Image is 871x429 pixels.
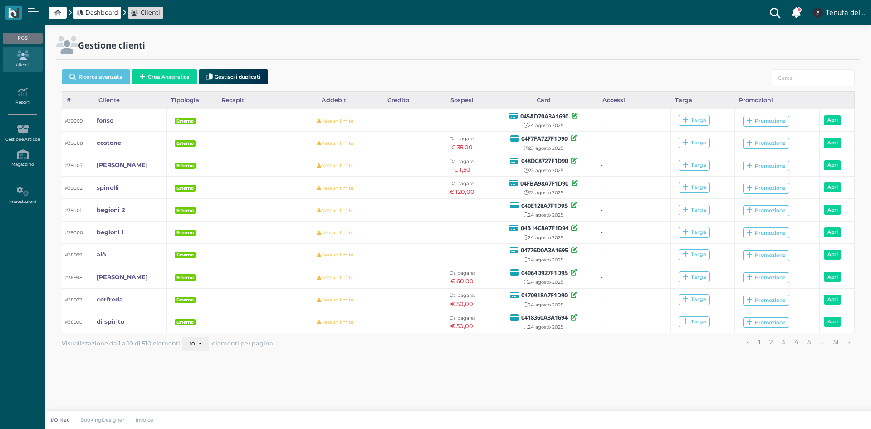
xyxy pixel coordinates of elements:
div: Recapiti [217,92,308,109]
td: - [598,154,670,176]
div: € 50,00 [437,322,486,330]
div: Promozione [746,118,786,124]
small: 24 agosto 2025 [524,324,563,330]
b: spinelli [97,184,119,191]
small: Da pagare: [450,270,475,276]
small: 24 agosto 2025 [524,235,563,241]
b: 045AD70A3A1690 [520,112,568,120]
b: Esterno [176,118,194,123]
a: alla pagina 4 [791,337,801,349]
small: Da pagare: [450,136,475,142]
a: spinelli [97,183,119,192]
small: Nessun limite [317,252,353,258]
b: [PERSON_NAME] [97,274,148,281]
a: begioni 2 [97,206,125,214]
div: Targa [682,184,706,191]
div: Card [489,92,598,109]
small: Nessun limite [317,297,353,303]
b: Esterno [176,230,194,235]
small: #39000 [65,230,83,236]
a: Apri [824,295,841,305]
a: fonso [97,116,113,125]
button: Ricerca avanzata [62,69,130,84]
a: cerfreda [97,295,123,304]
a: alla pagina 1 [755,337,763,349]
small: Da pagare: [450,181,475,187]
a: Apri [824,272,841,282]
a: alla pagina 3 [779,337,788,349]
div: € 35,00 [437,143,486,152]
small: #39002 [65,185,83,191]
a: Apri [824,138,841,148]
a: [PERSON_NAME] [97,161,148,169]
a: Apri [824,115,841,125]
small: 23 agosto 2025 [524,145,563,151]
div: Promozione [746,252,786,259]
small: #39001 [65,207,82,213]
b: fonso [97,117,113,124]
a: Apri [824,160,841,170]
b: begioni 1 [97,229,124,236]
td: - [598,132,670,154]
div: Promozione [746,140,786,147]
b: 0418360A3A1694 [521,313,568,321]
a: costone [97,138,121,147]
button: Gestisci i duplicati [199,69,268,84]
h4: Tenuta del Barco [826,9,866,17]
div: # [62,92,94,109]
b: Esterno [176,297,194,302]
td: - [598,266,670,288]
b: Esterno [176,186,194,191]
div: Promozioni [735,92,820,109]
a: Magazzino [3,146,42,171]
small: #38998 [65,275,83,281]
span: 10 [190,341,195,347]
div: € 50,00 [437,300,486,308]
span: Clienti [141,8,160,17]
small: #39007 [65,163,83,168]
td: - [598,109,670,132]
a: Dashboard [76,8,118,17]
small: #38997 [65,297,82,303]
a: di spirito [97,317,124,326]
b: cerfreda [97,296,123,303]
div: Targa [682,296,706,303]
small: Nessun limite [317,140,353,146]
small: 24 agosto 2025 [524,257,563,263]
b: alò [97,251,106,258]
div: Credito [362,92,435,109]
small: Da pagare: [450,315,475,321]
small: Nessun limite [317,163,353,168]
div: Targa [682,318,706,325]
div: Cliente [94,92,166,109]
small: #38996 [65,319,82,325]
a: alò [97,250,106,259]
small: Nessun limite [317,275,353,281]
div: Targa [682,207,706,213]
div: Targa [682,139,706,146]
a: Gestione Articoli [3,121,42,146]
a: alla pagina 2 [767,337,776,349]
b: 04B14C8A7F1D94 [521,224,568,232]
small: 24 agosto 2025 [524,123,563,128]
small: Nessun limite [317,230,353,236]
small: 23 agosto 2025 [524,168,563,173]
a: pagina precedente [744,337,752,349]
small: 24 agosto 2025 [524,279,563,285]
b: 040E128A7F1D95 [521,202,568,210]
td: - [598,177,670,199]
b: 04F7FA727F1D90 [521,134,568,143]
a: Report [3,84,42,108]
small: Nessun limite [317,118,353,124]
img: ... [812,8,822,18]
div: Targa [682,117,706,124]
small: #38999 [65,252,82,258]
small: Da pagare: [450,292,475,298]
b: 04776D0A3A1695 [521,246,568,254]
td: - [598,311,670,333]
a: begioni 1 [97,228,124,237]
td: - [598,243,670,266]
a: ... Tenuta del Barco [811,2,866,24]
a: pagina successiva [845,337,853,349]
b: Esterno [176,141,194,146]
